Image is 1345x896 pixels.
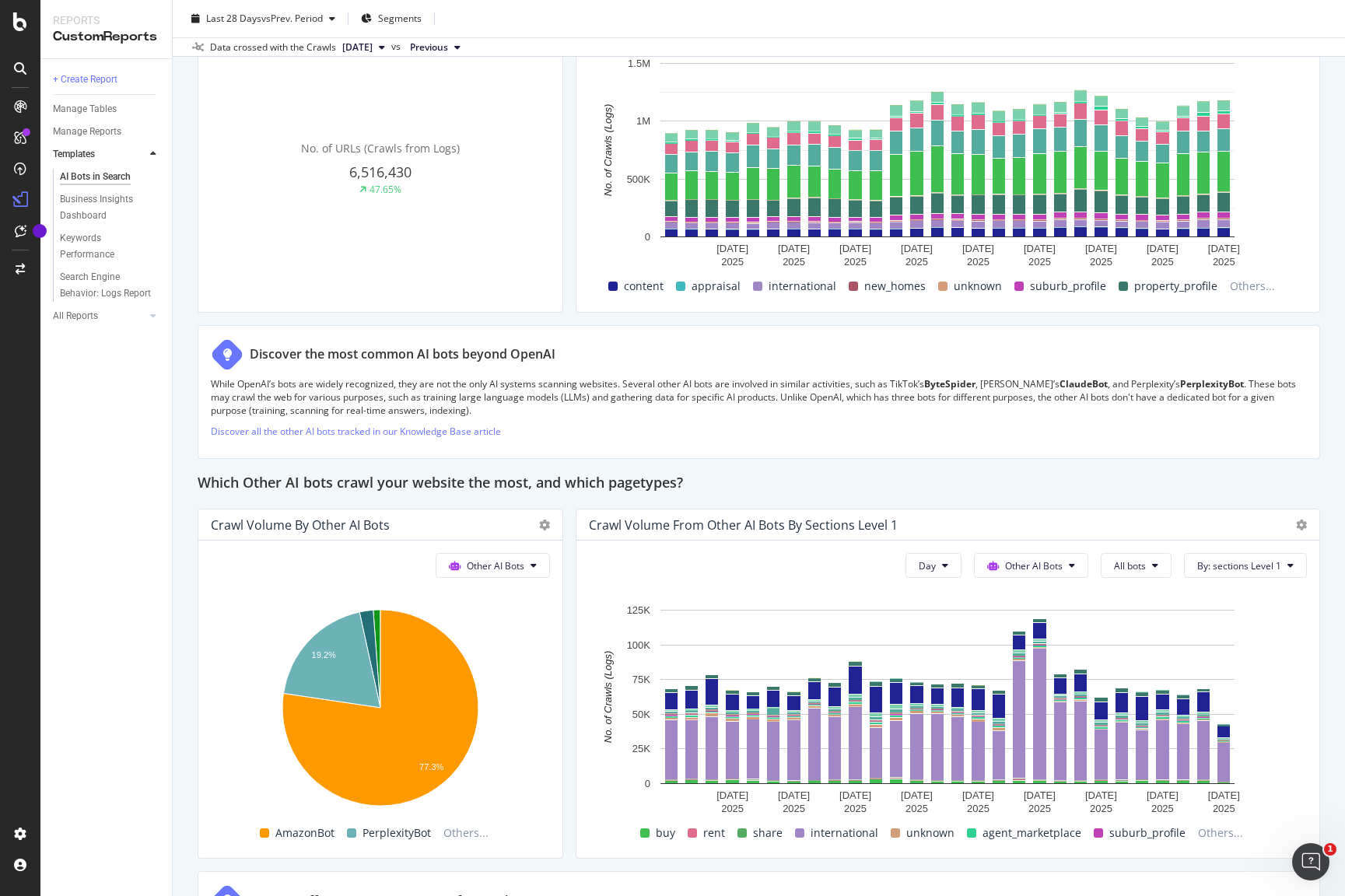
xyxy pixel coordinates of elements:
span: suburb_profile [1030,277,1106,296]
text: [DATE] [839,789,871,801]
text: 100K [627,639,651,650]
span: new_homes [864,277,926,296]
button: All bots [1101,553,1172,578]
span: vs [391,40,404,54]
div: Templates [53,146,95,163]
a: Manage Tables [53,101,161,117]
span: Last 28 Days [206,12,261,25]
text: 2025 [1213,803,1235,814]
div: Discover the most common AI bots beyond OpenAI [250,345,555,363]
div: + Create Report [53,72,117,88]
div: All Reports [53,308,98,324]
div: Crawl Volume from Other AI Bots by sections Level 1DayOther AI BotsAll botsBy: sections Level 1A ... [576,509,1320,859]
div: AI Bots in Search [60,169,131,185]
span: unknown [906,824,954,842]
text: [DATE] [1085,789,1117,801]
text: 1.5M [628,58,650,69]
text: [DATE] [1085,243,1117,254]
span: By: sections Level 1 [1197,559,1281,572]
a: Manage Reports [53,124,161,140]
button: Previous [404,38,467,57]
text: 0 [645,231,650,243]
span: share [753,824,783,842]
span: Day [919,559,936,572]
span: property_profile [1134,277,1217,296]
span: AmazonBot [275,824,334,842]
div: Crawl Volume by Other AI Bots [211,517,390,533]
span: content [624,277,664,296]
h2: Which Other AI bots crawl your website the most, and which pagetypes? [198,471,683,496]
div: CustomReports [53,28,159,46]
div: Tooltip anchor [33,224,47,238]
div: Manage Tables [53,101,117,117]
text: 75K [632,674,650,685]
text: 2025 [905,803,928,814]
svg: A chart. [211,602,550,820]
text: 2025 [721,803,744,814]
div: 47.65% [370,183,401,196]
span: Others... [437,824,495,842]
a: AI Bots in Search [60,169,161,185]
button: Day [905,553,961,578]
div: Business Insights Dashboard [60,191,149,224]
div: Which Other AI bots crawl your website the most, and which pagetypes? [198,471,1320,496]
span: appraisal [692,277,741,296]
div: Crawl Volume from Other AI Bots by sections Level 1 [589,517,898,533]
p: While OpenAI’s bots are widely recognized, they are not the only AI systems scanning websites. Se... [211,377,1307,417]
svg: A chart. [589,55,1307,273]
text: [DATE] [962,243,994,254]
text: 2025 [1090,256,1112,268]
div: A chart. [589,602,1307,820]
text: [DATE] [778,243,810,254]
text: 0 [645,778,650,789]
a: All Reports [53,308,145,324]
span: No. of URLs (Crawls from Logs) [301,141,460,156]
text: 2025 [905,256,928,268]
a: Keywords Performance [60,230,161,263]
div: Discover the most common AI bots beyond OpenAIWhile OpenAI’s bots are widely recognized, they are... [198,325,1320,460]
button: [DATE] [336,38,391,57]
span: agent_marketplace [982,824,1081,842]
a: Templates [53,146,145,163]
text: 2025 [1213,256,1235,268]
text: 2025 [1028,803,1051,814]
text: [DATE] [716,243,748,254]
div: Data crossed with the Crawls [210,40,336,54]
text: 2025 [844,803,867,814]
text: [DATE] [1208,789,1240,801]
text: 2025 [967,256,989,268]
span: Others... [1224,277,1281,296]
button: By: sections Level 1 [1184,553,1307,578]
iframe: Intercom live chat [1292,843,1329,880]
span: Previous [410,40,448,54]
text: [DATE] [962,789,994,801]
text: [DATE] [716,789,748,801]
text: 2025 [844,256,867,268]
text: 25K [632,743,650,754]
div: Crawl Volume by Other AI BotsOther AI BotsA chart.AmazonBotPerplexityBotOthers... [198,509,563,859]
div: Keywords Performance [60,230,147,263]
text: 2025 [1028,256,1051,268]
strong: PerplexityBot [1180,377,1244,390]
div: Reports [53,12,159,28]
span: 6,516,430 [349,163,412,181]
text: No. of Crawls (Logs) [602,650,614,742]
text: [DATE] [1208,243,1240,254]
strong: ClaudeBot [1060,377,1108,390]
text: 50K [632,708,650,719]
text: [DATE] [1147,789,1179,801]
text: [DATE] [839,243,871,254]
button: Other AI Bots [436,553,550,578]
text: 2025 [1090,803,1112,814]
text: [DATE] [901,789,933,801]
span: 2025 Aug. 31st [342,40,373,54]
text: 2025 [783,256,805,268]
a: Search Engine Behavior: Logs Report [60,269,161,302]
text: 19.2% [312,649,336,659]
a: Business Insights Dashboard [60,191,161,224]
span: vs Prev. Period [261,12,323,25]
span: suburb_profile [1109,824,1186,842]
span: Other AI Bots [467,559,524,572]
text: 77.3% [419,761,443,771]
